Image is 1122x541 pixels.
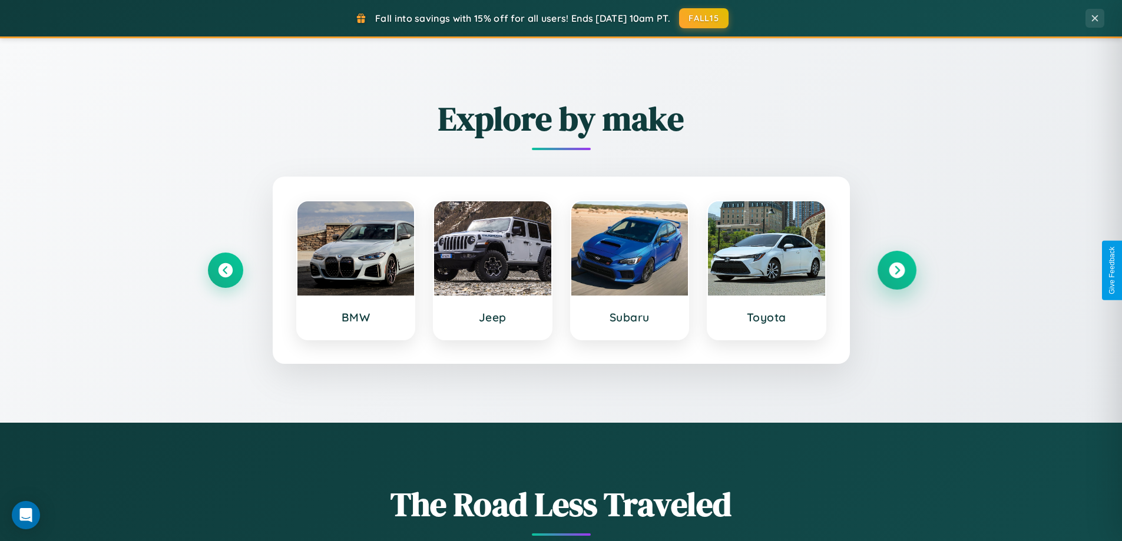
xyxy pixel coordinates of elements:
h3: Jeep [446,310,540,324]
div: Open Intercom Messenger [12,501,40,529]
h3: Toyota [720,310,813,324]
div: Give Feedback [1108,247,1116,294]
h2: Explore by make [208,96,915,141]
button: FALL15 [679,8,729,28]
h1: The Road Less Traveled [208,482,915,527]
h3: BMW [309,310,403,324]
span: Fall into savings with 15% off for all users! Ends [DATE] 10am PT. [375,12,670,24]
h3: Subaru [583,310,677,324]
